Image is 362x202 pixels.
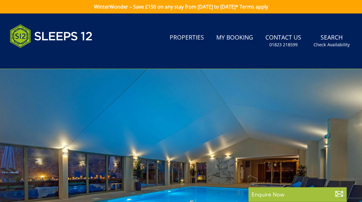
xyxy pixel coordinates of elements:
[311,31,352,51] a: SearchCheck Availability
[314,42,350,48] small: Check Availability
[263,31,304,51] a: Contact Us01823 218599
[167,31,206,45] a: Properties
[7,55,71,60] iframe: Customer reviews powered by Trustpilot
[214,31,256,45] a: My Booking
[10,21,93,51] img: Sleeps 12
[269,42,298,48] small: 01823 218599
[252,190,344,198] p: Enquire Now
